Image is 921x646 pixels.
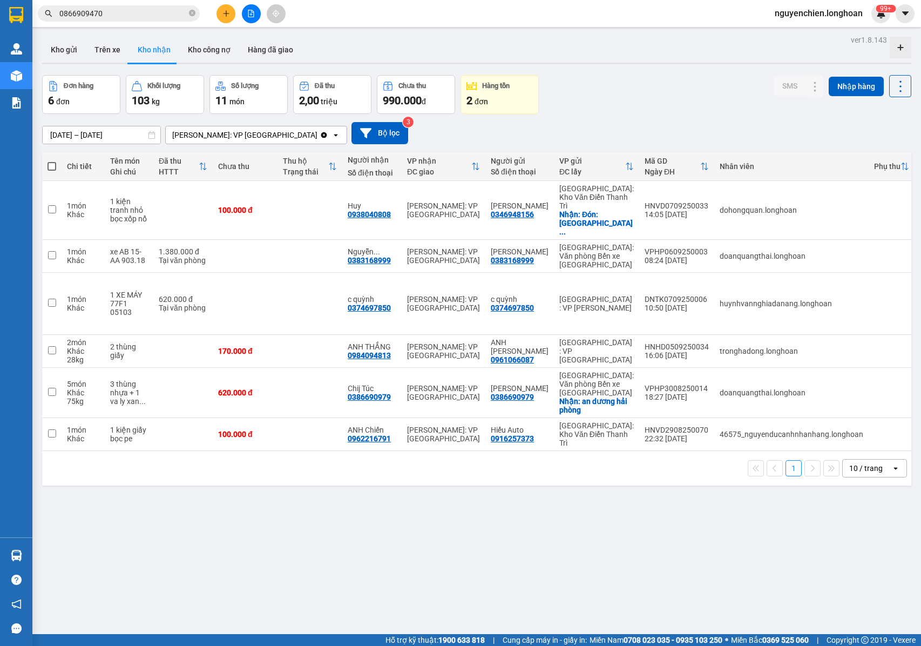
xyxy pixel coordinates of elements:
div: HTTT [159,167,199,176]
div: 100.000 đ [218,430,272,439]
div: 1 món [67,201,99,210]
div: VPHP3008250014 [645,384,709,393]
button: Trên xe [86,37,129,63]
input: Select a date range. [43,126,160,144]
div: Ngày ĐH [645,167,700,176]
div: [PERSON_NAME]: VP [GEOGRAPHIC_DATA] [172,130,317,140]
div: VPHP0609250003 [645,247,709,256]
img: warehouse-icon [11,550,22,561]
span: ... [139,397,146,406]
div: VP nhận [407,157,471,165]
th: Toggle SortBy [869,152,915,181]
div: 620.000 đ [159,295,207,304]
button: file-add [242,4,261,23]
div: 0938040808 [348,210,391,219]
div: Đơn hàng [64,82,93,90]
div: Tại văn phòng [159,256,207,265]
button: 1 [785,460,802,476]
div: 14:05 [DATE] [645,210,709,219]
div: HNHD0509250034 [645,342,709,351]
div: ANH THẮNG [348,342,396,351]
span: kg [152,97,160,106]
button: Kho nhận [129,37,179,63]
th: Toggle SortBy [402,152,485,181]
span: file-add [247,10,255,17]
input: Selected Hồ Chí Minh: VP Quận Tân Bình. [319,130,320,140]
div: Số lượng [231,82,259,90]
div: Tại văn phòng [159,304,207,312]
div: VP gửi [559,157,625,165]
span: triệu [321,97,337,106]
div: [PERSON_NAME]: VP [GEOGRAPHIC_DATA] [407,201,480,219]
div: [PERSON_NAME]: VP [GEOGRAPHIC_DATA] [407,295,480,312]
div: Khác [67,304,99,312]
div: 0383168999 [491,256,534,265]
div: 1 kiện tranh nhỏ bọc xốp nổ [110,197,148,223]
div: Chưa thu [398,82,426,90]
div: 0374697850 [491,304,534,312]
div: [GEOGRAPHIC_DATA]: Kho Văn Điển Thanh Trì [559,421,634,447]
div: Tạo kho hàng mới [890,37,911,58]
div: Nguyễn Thành Trung [348,247,396,256]
th: Toggle SortBy [277,152,342,181]
span: Miền Bắc [731,634,809,646]
img: warehouse-icon [11,43,22,55]
div: Nguyễn Thành Trung [491,247,548,256]
sup: 3 [403,117,414,127]
span: ⚪️ [725,638,728,642]
button: Đã thu2,00 triệu [293,75,371,114]
div: 75 kg [67,397,99,406]
div: [PERSON_NAME]: VP [GEOGRAPHIC_DATA] [407,247,480,265]
div: Số điện thoại [348,169,396,177]
button: Kho gửi [42,37,86,63]
div: 1 món [67,247,99,256]
div: Tên món [110,157,148,165]
span: 990.000 [383,94,422,107]
div: [GEOGRAPHIC_DATA] : VP [GEOGRAPHIC_DATA] [559,338,634,364]
svg: Clear value [320,131,328,139]
div: ver 1.8.143 [851,34,887,46]
strong: 0708 023 035 - 0935 103 250 [624,636,722,644]
button: Bộ lọc [351,122,408,144]
div: 1.380.000 đ [159,247,207,256]
div: 0374697850 [348,304,391,312]
div: Huy [348,201,396,210]
span: Cung cấp máy in - giấy in: [503,634,587,646]
div: Nhận: Đón: chùa Đống Cao Tiên Lữ Hưng Yên [559,210,634,236]
span: đ [422,97,426,106]
div: 170.000 đ [218,347,272,355]
div: Ghi chú [110,167,148,176]
span: 103 [132,94,150,107]
div: 2 thùng giấy [110,342,148,360]
div: Khác [67,347,99,355]
span: 11 [215,94,227,107]
img: icon-new-feature [876,9,886,18]
div: ANH NGUYỄN VĂN ĐẠO [491,338,548,355]
sup: 207 [876,5,896,12]
div: Khối lượng [147,82,180,90]
div: 08:24 [DATE] [645,256,709,265]
span: close-circle [189,10,195,16]
div: Khác [67,434,99,443]
div: 10 / trang [849,463,883,474]
svg: open [891,464,900,473]
div: [GEOGRAPHIC_DATA]: Văn phòng Bến xe [GEOGRAPHIC_DATA] [559,243,634,269]
div: 1 món [67,295,99,304]
input: Tìm tên, số ĐT hoặc mã đơn [59,8,187,19]
div: huynhvannghiadanang.longhoan [720,299,863,308]
span: close-circle [189,9,195,19]
div: Người gửi [491,157,548,165]
div: 16:06 [DATE] [645,351,709,360]
img: solution-icon [11,97,22,109]
button: caret-down [896,4,915,23]
span: plus [222,10,230,17]
div: ANH Chiến [348,426,396,434]
div: Số điện thoại [491,167,548,176]
div: 0346948156 [491,210,534,219]
button: Hàng tồn2đơn [460,75,539,114]
button: Nhập hàng [829,77,884,96]
div: 0383168999 [348,256,391,265]
div: Chi tiết [67,162,99,171]
div: 46575_nguyenducanhnhanhang.longhoan [720,430,863,439]
button: Khối lượng103kg [126,75,204,114]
